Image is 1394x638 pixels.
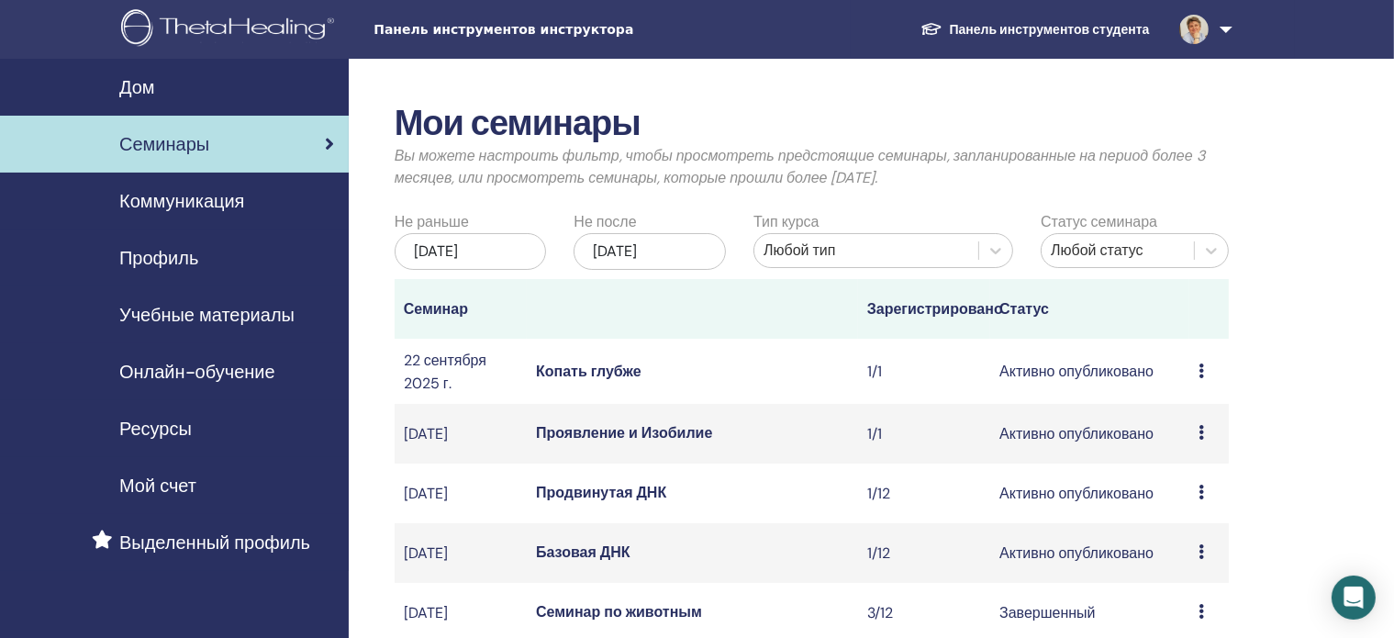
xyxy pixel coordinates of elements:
[1332,576,1376,620] div: Open Intercom Messenger
[404,603,448,622] font: [DATE]
[1051,241,1143,260] font: Любой статус
[867,299,1003,319] font: Зарегистрировано
[867,543,890,563] font: 1/12
[867,362,882,381] font: 1/1
[536,423,712,442] a: Проявление и Изобилие
[867,603,893,622] font: 3/12
[119,132,209,156] font: Семинары
[121,9,340,50] img: logo.png
[536,543,630,562] a: Базовая ДНК
[999,543,1154,563] font: Активно опубликовано
[1041,212,1157,231] font: Статус семинара
[119,189,244,213] font: Коммуникация
[404,424,448,443] font: [DATE]
[999,362,1154,381] font: Активно опубликовано
[119,531,310,554] font: Выделенный профиль
[999,424,1154,443] font: Активно опубликовано
[119,246,198,270] font: Профиль
[404,299,468,319] font: Семинар
[536,483,666,502] a: Продвинутая ДНК
[574,212,636,231] font: Не после
[374,22,633,37] font: Панель инструментов инструктора
[867,484,890,503] font: 1/12
[404,484,448,503] font: [DATE]
[404,543,448,563] font: [DATE]
[119,417,192,441] font: Ресурсы
[395,146,1205,187] font: Вы можете настроить фильтр, чтобы просмотреть предстоящие семинары, запланированные на период бол...
[119,75,155,99] font: Дом
[867,424,882,443] font: 1/1
[395,100,641,146] font: Мои семинары
[395,212,469,231] font: Не раньше
[593,241,637,261] font: [DATE]
[999,603,1096,622] font: Завершенный
[1179,15,1209,44] img: default.jpg
[414,241,458,261] font: [DATE]
[950,21,1150,38] font: Панель инструментов студента
[119,303,295,327] font: Учебные материалы
[536,362,641,381] a: Копать глубже
[404,351,486,393] font: 22 сентября 2025 г.
[536,602,702,621] a: Семинар по животным
[764,241,835,260] font: Любой тип
[753,212,819,231] font: Тип курса
[906,12,1165,47] a: Панель инструментов студента
[119,360,275,384] font: Онлайн-обучение
[920,21,942,37] img: graduation-cap-white.svg
[119,474,196,498] font: Мой счет
[999,299,1049,319] font: Статус
[999,484,1154,503] font: Активно опубликовано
